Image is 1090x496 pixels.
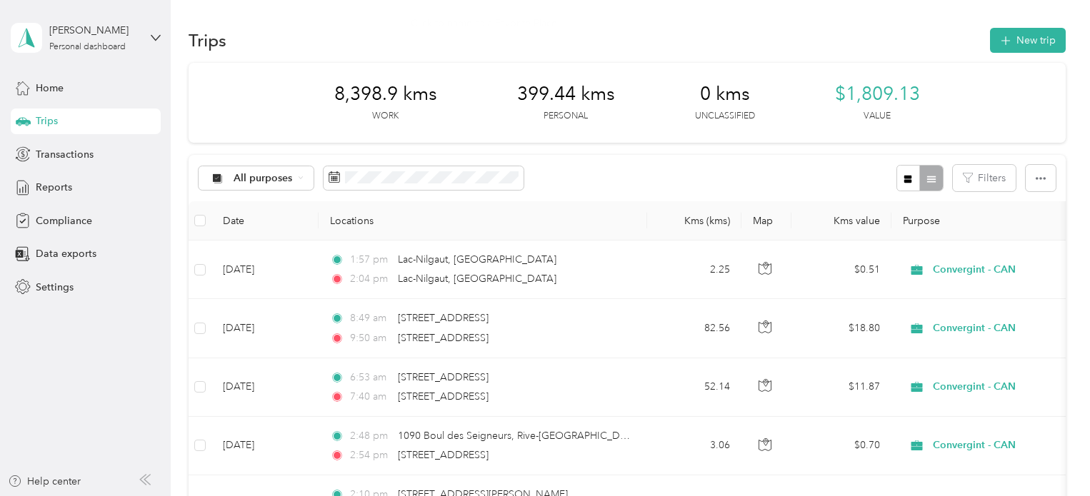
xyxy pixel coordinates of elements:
button: New trip [990,28,1066,53]
span: Convergint - CAN [933,262,1064,278]
span: [STREET_ADDRESS] [398,390,489,403]
span: 1:57 pm [350,252,391,268]
td: 2.25 [647,241,741,299]
td: $0.51 [791,241,891,299]
td: [DATE] [211,417,319,475]
th: Kms (kms) [647,201,741,241]
td: [DATE] [211,241,319,299]
div: [PERSON_NAME] [49,23,139,38]
span: Lac-Nilgaut, [GEOGRAPHIC_DATA] [398,253,556,265]
span: 0 kms [700,83,750,106]
span: All purposes [234,173,293,183]
th: Locations [319,201,647,241]
td: $11.87 [791,358,891,417]
span: Data exports [36,246,96,261]
p: Unclassified [695,110,755,123]
span: Convergint - CAN [933,379,1064,395]
td: 52.14 [647,358,741,417]
span: [STREET_ADDRESS] [398,332,489,344]
span: Reports [36,180,72,195]
button: Help center [8,474,81,489]
p: Personal [544,110,588,123]
span: 8,398.9 kms [334,83,437,106]
span: Trips [36,113,58,128]
span: Transactions [36,147,94,162]
span: 8:49 am [350,310,391,326]
span: 399.44 kms [517,83,615,106]
td: 3.06 [647,417,741,475]
div: Personal dashboard [49,43,126,51]
h1: Trips [189,33,226,48]
button: Filters [953,165,1016,191]
td: [DATE] [211,299,319,358]
span: Compliance [36,213,92,228]
span: Lac-Nilgaut, [GEOGRAPHIC_DATA] [398,273,556,285]
span: 6:53 am [350,370,391,385]
p: Value [864,110,891,123]
span: 1090 Boul des Seigneurs, Rive-[GEOGRAPHIC_DATA], [GEOGRAPHIC_DATA], [GEOGRAPHIC_DATA] [398,430,859,442]
th: Date [211,201,319,241]
span: 7:40 am [350,389,391,405]
span: [STREET_ADDRESS] [398,371,489,383]
span: Convergint - CAN [933,437,1064,453]
span: Home [36,81,64,96]
p: Work [372,110,399,123]
span: Convergint - CAN [933,320,1064,336]
th: Map [741,201,791,241]
span: [STREET_ADDRESS] [398,449,489,461]
td: $18.80 [791,299,891,358]
span: $1,809.13 [835,83,920,106]
td: $0.70 [791,417,891,475]
td: 82.56 [647,299,741,358]
span: 9:50 am [350,330,391,346]
span: 2:48 pm [350,428,391,444]
span: 2:04 pm [350,271,391,287]
div: Click to name as a Favorite Place [401,6,567,41]
span: Settings [36,280,74,295]
th: Kms value [791,201,891,241]
span: 2:54 pm [350,447,391,463]
td: [DATE] [211,358,319,417]
span: [STREET_ADDRESS] [398,312,489,324]
iframe: Everlance-gr Chat Button Frame [1010,416,1090,496]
